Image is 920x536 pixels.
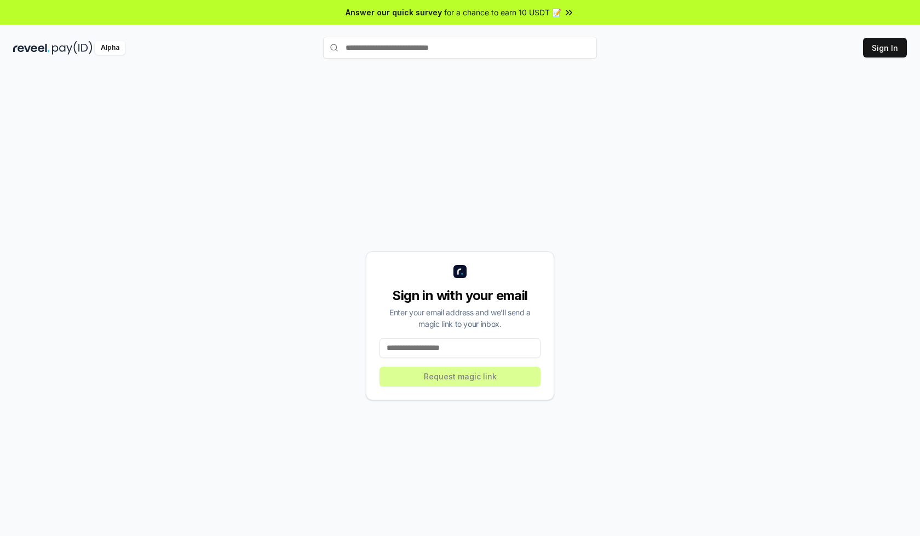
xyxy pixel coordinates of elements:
[380,287,540,304] div: Sign in with your email
[13,41,50,55] img: reveel_dark
[346,7,442,18] span: Answer our quick survey
[863,38,907,57] button: Sign In
[95,41,125,55] div: Alpha
[380,307,540,330] div: Enter your email address and we’ll send a magic link to your inbox.
[444,7,561,18] span: for a chance to earn 10 USDT 📝
[453,265,467,278] img: logo_small
[52,41,93,55] img: pay_id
